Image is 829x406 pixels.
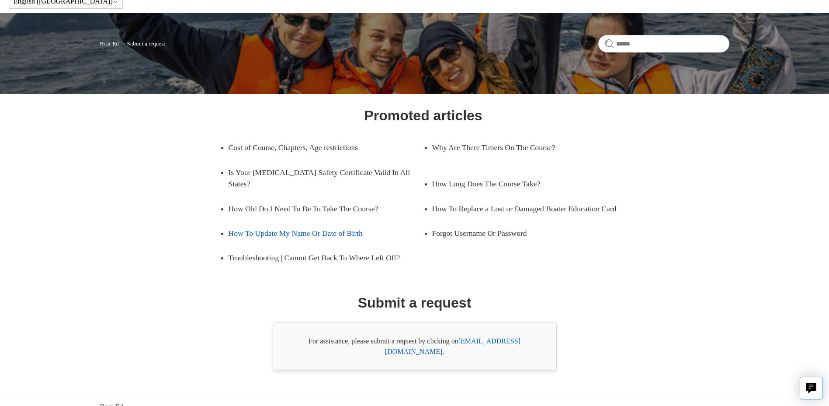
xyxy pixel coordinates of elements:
a: How To Update My Name Or Date of Birth [229,221,410,245]
div: For assistance, please submit a request by clicking on . [273,322,557,371]
li: Boat-Ed [100,40,121,47]
button: Live chat [800,377,822,399]
h1: Submit a request [358,292,472,313]
a: How To Replace a Lost or Damaged Boater Education Card [432,196,627,221]
a: How Long Does The Course Take? [432,171,614,196]
a: Is Your [MEDICAL_DATA] Safety Certificate Valid In All States? [229,160,423,196]
h1: Promoted articles [364,105,482,126]
a: How Old Do I Need To Be To Take The Course? [229,196,410,221]
a: Troubleshooting | Cannot Get Back To Where Left Off? [229,245,423,270]
a: Cost of Course, Chapters, Age restrictions [229,135,410,160]
a: Why Are There Timers On The Course? [432,135,614,160]
a: Boat-Ed [100,40,119,47]
a: Forgot Username Or Password [432,221,614,245]
input: Search [598,35,729,52]
li: Submit a request [120,40,165,47]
